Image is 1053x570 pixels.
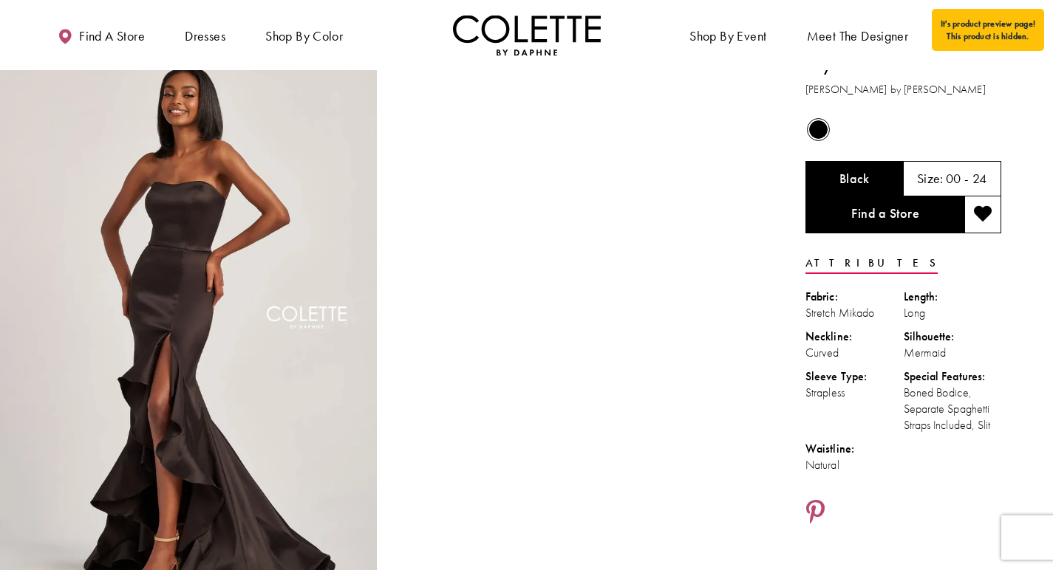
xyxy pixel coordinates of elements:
[805,117,831,142] div: Black
[805,368,904,385] div: Sleeve Type:
[805,499,825,527] a: Share using Pinterest - Opens in new tab
[964,196,1001,233] button: Add to wishlist
[904,329,1002,345] div: Silhouette:
[805,115,1001,143] div: Product color controls state depends on size chosen
[904,289,1002,305] div: Length:
[384,47,761,235] video: Style CL6017 Colette by Daphne #1 autoplay loop mute video
[805,253,938,274] a: Attributes
[805,441,904,457] div: Waistline:
[917,170,944,187] span: Size:
[904,385,1002,433] div: Boned Bodice, Separate Spaghetti Straps Included, Slit
[932,9,1044,51] div: It's product preview page! This product is hidden.
[904,305,1002,321] div: Long
[805,345,904,361] div: Curved
[805,457,904,473] div: Natural
[904,345,1002,361] div: Mermaid
[839,171,870,186] h5: Chosen color
[805,196,964,233] a: Find a Store
[805,385,904,401] div: Strapless
[805,81,1001,98] h3: [PERSON_NAME] by [PERSON_NAME]
[904,368,1002,385] div: Special Features:
[805,305,904,321] div: Stretch Mikado
[453,15,601,55] img: Colette by Daphne
[453,15,601,55] a: Visit Home Page
[805,329,904,345] div: Neckline:
[805,289,904,305] div: Fabric:
[946,171,987,186] h5: 00 - 24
